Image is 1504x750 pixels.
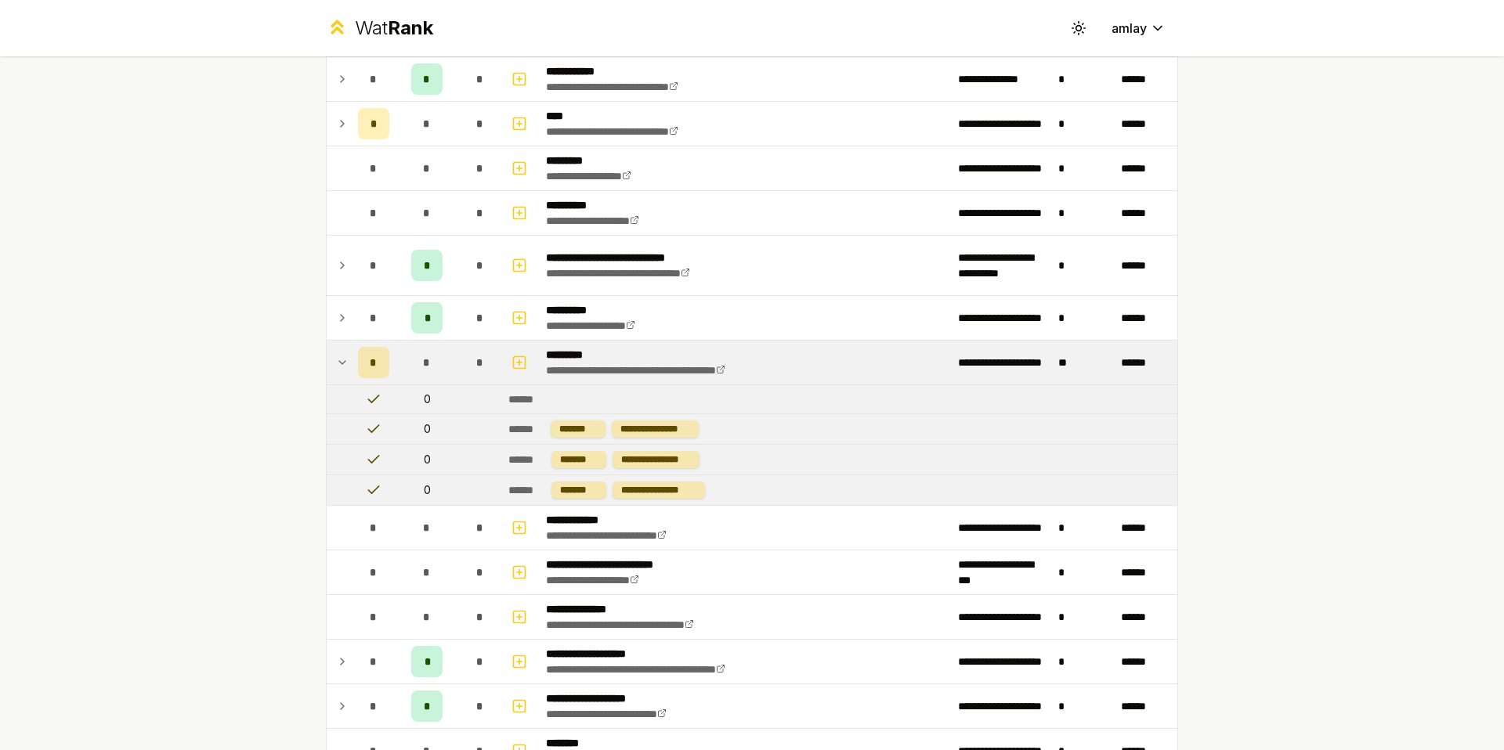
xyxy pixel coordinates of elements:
span: amlay [1112,19,1147,38]
div: Wat [355,16,433,41]
button: amlay [1099,14,1178,42]
td: 0 [396,385,458,413]
span: Rank [388,16,433,39]
a: WatRank [326,16,433,41]
td: 0 [396,414,458,444]
td: 0 [396,445,458,474]
td: 0 [396,475,458,505]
